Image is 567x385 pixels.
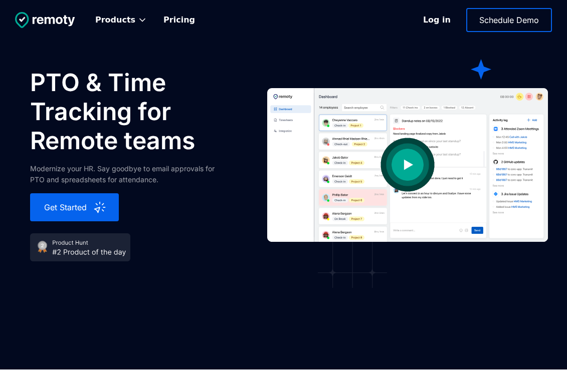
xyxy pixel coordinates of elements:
a: Pricing [155,9,203,31]
h1: PTO & Time Tracking for Remote teams [30,68,241,155]
a: Get Started [30,193,119,221]
a: Schedule Demo [466,8,552,32]
div: Products [87,9,155,31]
a: open lightbox [267,68,548,261]
div: Modernize your HR. Say goodbye to email approvals for PTO and spreadsheets for attendance. [30,163,231,185]
img: Untitled UI logotext [15,12,75,28]
div: Get Started [40,201,93,213]
a: Log in [414,9,460,32]
div: Products [95,15,135,25]
div: Log in [423,14,451,26]
iframe: PLUG_LAUNCHER_SDK [533,351,557,375]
